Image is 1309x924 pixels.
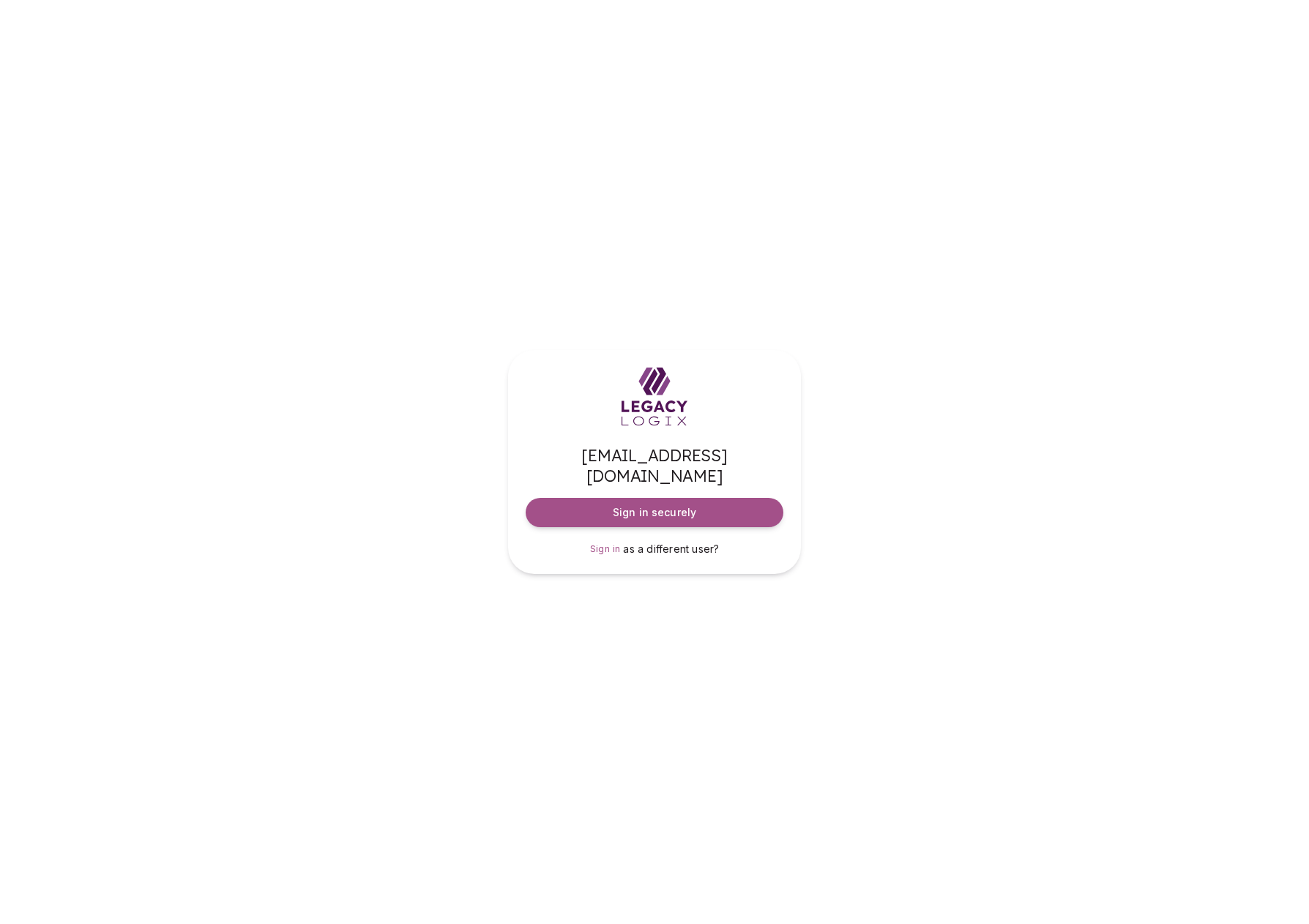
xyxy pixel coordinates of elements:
a: Sign in [590,542,621,556]
span: as a different user? [623,543,719,555]
button: Sign in securely [526,498,783,527]
span: [EMAIL_ADDRESS][DOMAIN_NAME] [526,445,783,486]
span: Sign in securely [613,505,696,520]
span: Sign in [590,543,621,554]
